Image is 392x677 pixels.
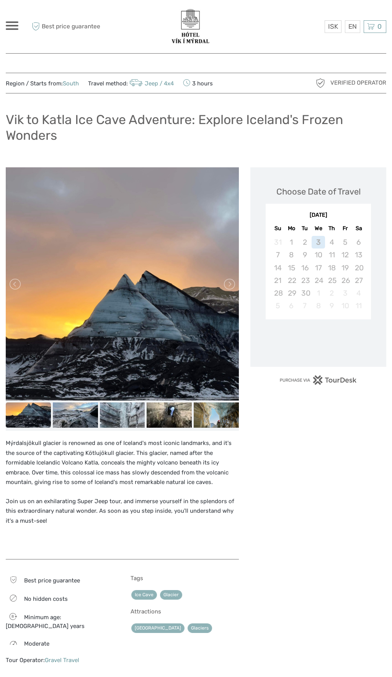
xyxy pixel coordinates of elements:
[45,657,79,664] a: Gravel Travel
[271,249,284,261] div: Not available Sunday, September 7th, 2025
[30,20,101,33] span: Best price guarantee
[285,274,298,287] div: Not available Monday, September 22nd, 2025
[271,262,284,274] div: Not available Sunday, September 14th, 2025
[376,23,383,30] span: 0
[266,211,371,219] div: [DATE]
[6,497,239,526] p: Join us on an exhilarating Super Jeep tour, and immerse yourself in the splendors of this extraor...
[271,299,284,312] div: Not available Sunday, October 5th, 2025
[24,640,49,647] span: Moderate
[53,402,98,428] img: 36e47a4eb95e43dcbed158b6d2b28144_slider_thumbnail.jpeg
[325,236,338,249] div: Not available Thursday, September 4th, 2025
[312,287,325,299] div: Not available Wednesday, October 1st, 2025
[285,236,298,249] div: Not available Monday, September 1st, 2025
[338,274,352,287] div: Not available Friday, September 26th, 2025
[352,274,365,287] div: Not available Saturday, September 27th, 2025
[147,402,192,428] img: c85b61b90eb3474fa850fa9b4d65088c_slider_thumbnail.jpeg
[6,167,239,401] img: c368d0d7740b48ceada1862e5ac54ba1_main_slider.jpeg
[345,20,360,33] div: EN
[285,287,298,299] div: Not available Monday, September 29th, 2025
[271,223,284,234] div: Su
[330,79,386,87] span: Verified Operator
[285,262,298,274] div: Not available Monday, September 15th, 2025
[325,249,338,261] div: Not available Thursday, September 11th, 2025
[325,287,338,299] div: Not available Thursday, October 2nd, 2025
[312,249,325,261] div: Not available Wednesday, September 10th, 2025
[338,287,352,299] div: Not available Friday, October 3rd, 2025
[194,402,239,428] img: 893d330176e346529a018c99fe949ac0_slider_thumbnail.png
[131,608,239,615] h5: Attractions
[6,614,85,630] span: Minimum age: [DEMOGRAPHIC_DATA] years
[6,402,51,428] img: c368d0d7740b48ceada1862e5ac54ba1_slider_thumbnail.jpeg
[7,614,18,619] span: 8
[312,223,325,234] div: We
[316,339,321,344] div: Loading...
[131,623,185,633] a: [GEOGRAPHIC_DATA]
[325,299,338,312] div: Not available Thursday, October 9th, 2025
[128,80,174,87] a: Jeep / 4x4
[352,262,365,274] div: Not available Saturday, September 20th, 2025
[160,590,182,600] a: Glacier
[6,80,79,88] span: Region / Starts from:
[276,186,361,198] div: Choose Date of Travel
[285,223,298,234] div: Mo
[312,236,325,249] div: Not available Wednesday, September 3rd, 2025
[328,23,338,30] span: ISK
[338,299,352,312] div: Not available Friday, October 10th, 2025
[352,249,365,261] div: Not available Saturday, September 13th, 2025
[325,262,338,274] div: Not available Thursday, September 18th, 2025
[298,236,312,249] div: Not available Tuesday, September 2nd, 2025
[183,78,213,88] span: 3 hours
[298,262,312,274] div: Not available Tuesday, September 16th, 2025
[352,299,365,312] div: Not available Saturday, October 11th, 2025
[352,223,365,234] div: Sa
[24,595,68,602] span: No hidden costs
[338,223,352,234] div: Fr
[314,77,327,89] img: verified_operator_grey_128.png
[6,656,114,664] div: Tour Operator:
[298,299,312,312] div: Not available Tuesday, October 7th, 2025
[298,287,312,299] div: Not available Tuesday, September 30th, 2025
[298,249,312,261] div: Not available Tuesday, September 9th, 2025
[271,274,284,287] div: Not available Sunday, September 21st, 2025
[279,375,357,385] img: PurchaseViaTourDesk.png
[338,236,352,249] div: Not available Friday, September 5th, 2025
[88,78,174,88] span: Travel method:
[24,577,80,584] span: Best price guarantee
[352,287,365,299] div: Not available Saturday, October 4th, 2025
[338,249,352,261] div: Not available Friday, September 12th, 2025
[271,236,284,249] div: Not available Sunday, August 31st, 2025
[312,274,325,287] div: Not available Wednesday, September 24th, 2025
[338,262,352,274] div: Not available Friday, September 19th, 2025
[352,236,365,249] div: Not available Saturday, September 6th, 2025
[131,575,239,582] h5: Tags
[100,402,145,428] img: acd3c6d3e4144c5890df57ae221e31e1_slider_thumbnail.jpeg
[268,236,368,312] div: month 2025-09
[131,590,157,600] a: Ice Cave
[325,223,338,234] div: Th
[285,249,298,261] div: Not available Monday, September 8th, 2025
[285,299,298,312] div: Not available Monday, October 6th, 2025
[63,80,79,87] a: South
[312,262,325,274] div: Not available Wednesday, September 17th, 2025
[298,223,312,234] div: Tu
[6,438,239,487] p: Mýrdalsjökull glacier is renowned as one of Iceland's most iconic landmarks, and it's the source ...
[312,299,325,312] div: Not available Wednesday, October 8th, 2025
[6,112,386,143] h1: Vik to Katla Ice Cave Adventure: Explore Iceland's Frozen Wonders
[298,274,312,287] div: Not available Tuesday, September 23rd, 2025
[325,274,338,287] div: Not available Thursday, September 25th, 2025
[271,287,284,299] div: Not available Sunday, September 28th, 2025
[169,8,212,46] img: 3623-377c0aa7-b839-403d-a762-68de84ed66d4_logo_big.png
[188,623,212,633] a: Glaciers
